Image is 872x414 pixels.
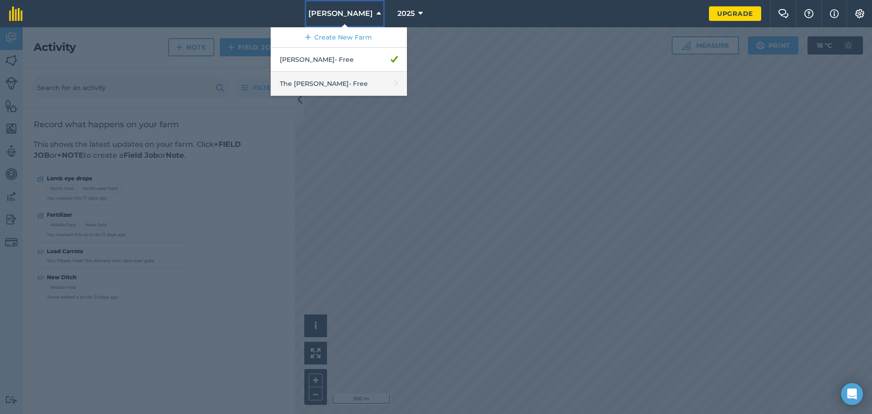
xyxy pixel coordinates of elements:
img: svg+xml;base64,PHN2ZyB4bWxucz0iaHR0cDovL3d3dy53My5vcmcvMjAwMC9zdmciIHdpZHRoPSIxNyIgaGVpZ2h0PSIxNy... [830,8,839,19]
a: The [PERSON_NAME]- Free [271,72,407,96]
img: A cog icon [854,9,865,18]
img: A question mark icon [803,9,814,18]
div: Open Intercom Messenger [841,383,863,405]
span: [PERSON_NAME] [308,8,373,19]
a: Create New Farm [271,27,407,48]
span: 2025 [397,8,415,19]
img: Two speech bubbles overlapping with the left bubble in the forefront [778,9,789,18]
img: fieldmargin Logo [9,6,23,21]
a: [PERSON_NAME]- Free [271,48,407,72]
a: Upgrade [709,6,761,21]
